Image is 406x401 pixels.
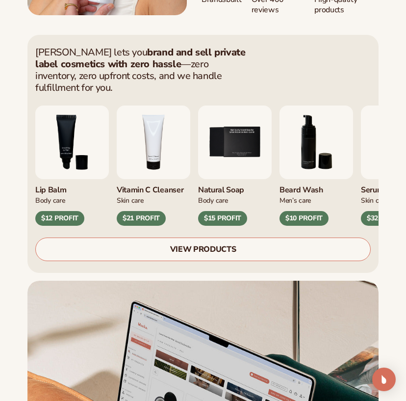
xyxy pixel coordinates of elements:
div: 3 / 9 [35,106,109,226]
div: Open Intercom Messenger [372,368,396,391]
div: Body Care [35,195,109,205]
div: Body Care [198,195,272,205]
p: [PERSON_NAME] lets you —zero inventory, zero upfront costs, and we handle fulfillment for you. [35,47,246,94]
div: 6 / 9 [279,106,353,226]
strong: brand and sell private label cosmetics with zero hassle [35,46,245,71]
div: $15 PROFIT [198,211,247,226]
div: 5 / 9 [198,106,272,226]
div: Vitamin C Cleanser [117,179,190,195]
div: Lip Balm [35,179,109,195]
img: Nature bar of soap. [198,106,272,179]
div: Men’s Care [279,195,353,205]
div: Natural Soap [198,179,272,195]
img: Foaming beard wash. [279,106,353,179]
a: VIEW PRODUCTS [35,238,371,261]
div: Skin Care [117,195,190,205]
div: 4 / 9 [117,106,190,226]
div: Beard Wash [279,179,353,195]
div: $10 PROFIT [279,211,329,226]
img: Vitamin c cleanser. [117,106,190,179]
img: Smoothing lip balm. [35,106,109,179]
div: $12 PROFIT [35,211,84,226]
div: $21 PROFIT [117,211,166,226]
